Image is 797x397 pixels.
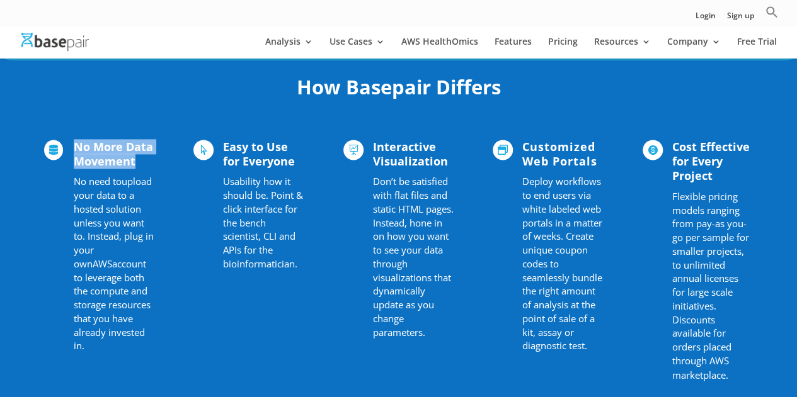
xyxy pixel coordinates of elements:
span:  [643,140,663,160]
span: No need to [74,175,122,187]
span: Usability how it should be. Point & click interface for the bench scientist, CLI and APIs for the... [223,175,303,270]
a: Login [696,12,716,25]
iframe: Drift Widget Chat Controller [734,334,782,382]
span:  [493,140,513,160]
a: AWS HealthOmics [401,37,478,59]
strong: How Basepair Differs [297,74,501,100]
a: Sign up [727,12,754,25]
a: Company [667,37,721,59]
span: account to leverage both the compute and storage resources that you have already invested in. [74,257,151,352]
a: Features [495,37,532,59]
span:  [44,140,63,160]
span: upload your data to a hosted solution unless you want to. Instead, plug in your own [74,175,154,270]
span: Interactive Visualization [373,139,448,169]
a: Free Trial [737,37,777,59]
a: Search Icon Link [765,6,778,25]
span:  [193,140,214,160]
a: Analysis [265,37,313,59]
img: Basepair [21,33,89,51]
span: Easy to Use for Everyone [223,139,295,169]
a: Pricing [548,37,578,59]
span: Deploy workflows to end users via white labeled web portals in a matter of weeks. Create unique c... [522,175,602,352]
span: AWS [93,257,112,270]
span: No More Data Movement [74,139,153,169]
a: Use Cases [330,37,385,59]
span: Cost Effective for Every Project [672,139,750,184]
svg: Search [765,6,778,18]
span: Customized Web Portals [522,139,597,169]
span: Flexible pricing models ranging from pay-as you-go per sample for smaller projects, to unlimited ... [672,190,749,381]
span:  [343,140,364,160]
a: Resources [594,37,651,59]
span: Don’t be satisfied with flat files and static HTML pages. Instead, hone in on how you want to see... [373,175,454,338]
